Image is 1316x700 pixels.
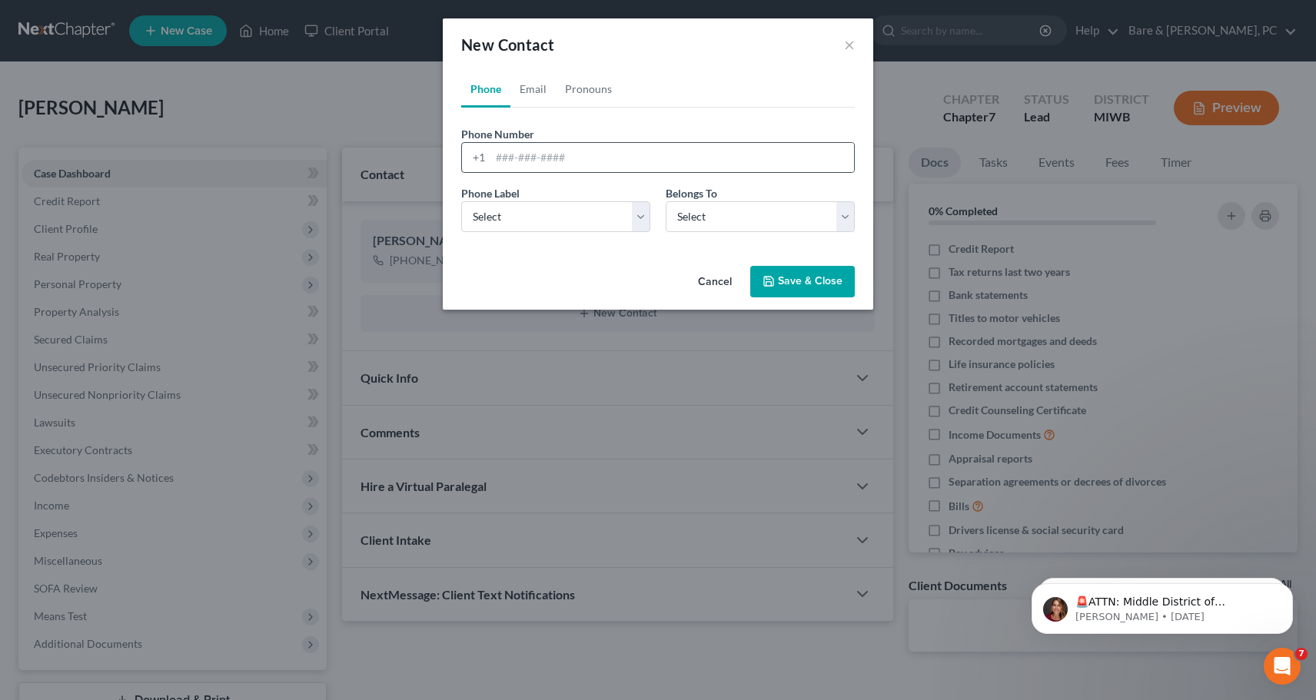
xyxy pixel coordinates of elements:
span: New Contact [461,35,554,54]
div: +1 [462,143,490,172]
button: Save & Close [750,266,855,298]
a: Pronouns [556,71,621,108]
iframe: Intercom notifications message [1009,551,1316,659]
span: 7 [1295,648,1308,660]
button: Cancel [686,267,744,298]
a: Email [510,71,556,108]
button: × [844,35,855,54]
iframe: Intercom live chat [1264,648,1301,685]
span: Phone Number [461,128,534,141]
input: ###-###-#### [490,143,854,172]
a: Phone [461,71,510,108]
span: Belongs To [666,187,717,200]
span: Phone Label [461,187,520,200]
